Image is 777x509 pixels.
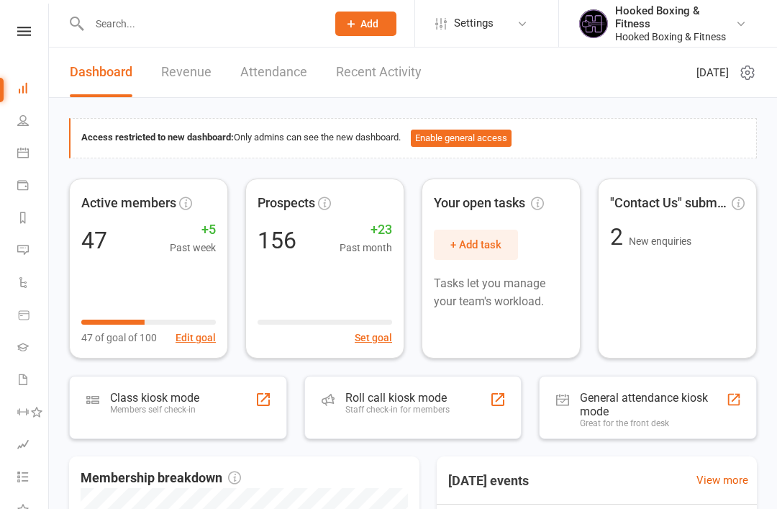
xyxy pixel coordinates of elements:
[434,193,544,214] span: Your open tasks
[411,130,512,147] button: Enable general access
[17,203,50,235] a: Reports
[17,171,50,203] a: Payments
[17,430,50,462] a: Assessments
[355,330,392,346] button: Set goal
[615,30,735,43] div: Hooked Boxing & Fitness
[434,230,518,260] button: + Add task
[81,132,234,143] strong: Access restricted to new dashboard:
[170,240,216,256] span: Past week
[454,7,494,40] span: Settings
[81,229,107,252] div: 47
[610,223,629,251] span: 2
[81,130,745,147] div: Only admins can see the new dashboard.
[345,405,450,415] div: Staff check-in for members
[161,48,212,97] a: Revenue
[176,330,216,346] button: Edit goal
[17,73,50,106] a: Dashboard
[170,220,216,240] span: +5
[437,468,540,494] h3: [DATE] events
[434,274,568,311] p: Tasks let you manage your team's workload.
[696,64,729,81] span: [DATE]
[110,391,199,405] div: Class kiosk mode
[336,48,422,97] a: Recent Activity
[340,240,392,256] span: Past month
[81,330,157,346] span: 47 of goal of 100
[85,14,317,34] input: Search...
[258,229,296,252] div: 156
[335,12,396,36] button: Add
[340,220,392,240] span: +23
[17,138,50,171] a: Calendar
[629,235,691,247] span: New enquiries
[240,48,307,97] a: Attendance
[580,418,726,428] div: Great for the front desk
[110,405,199,415] div: Members self check-in
[81,468,241,489] span: Membership breakdown
[696,472,748,489] a: View more
[580,391,726,418] div: General attendance kiosk mode
[360,18,378,30] span: Add
[579,9,608,38] img: thumb_image1731986243.png
[610,193,729,214] span: "Contact Us" submissions
[70,48,132,97] a: Dashboard
[258,193,315,214] span: Prospects
[81,193,176,214] span: Active members
[17,106,50,138] a: People
[17,300,50,333] a: Product Sales
[345,391,450,405] div: Roll call kiosk mode
[615,4,735,30] div: Hooked Boxing & Fitness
